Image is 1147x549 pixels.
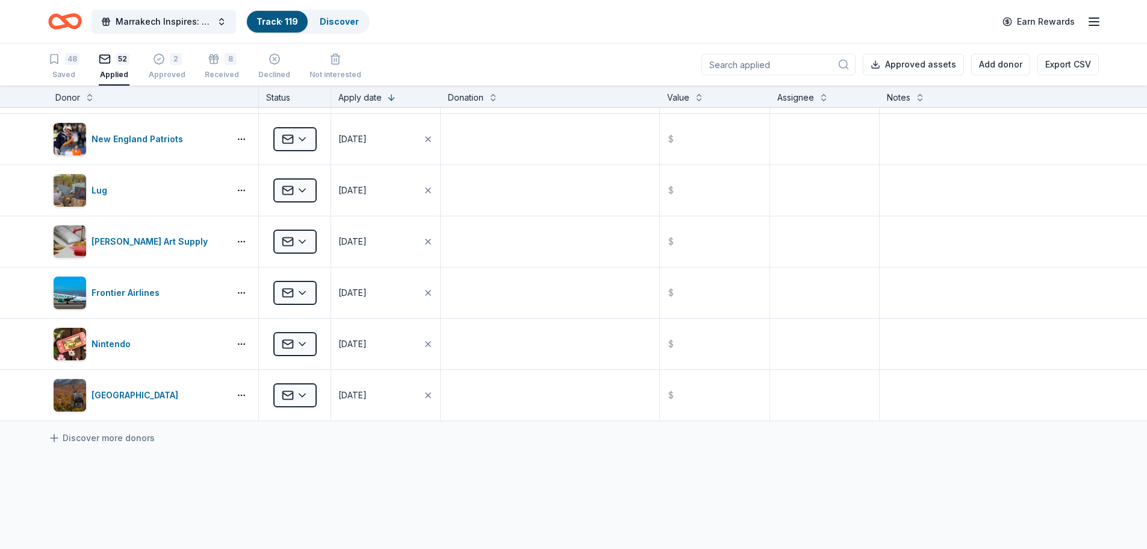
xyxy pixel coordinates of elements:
button: Image for New England PatriotsNew England Patriots [53,122,225,156]
div: Not interested [309,70,361,80]
button: 8Received [205,48,239,86]
div: [DATE] [338,337,367,351]
div: 52 [116,53,129,65]
button: [DATE] [331,216,440,267]
img: Image for Nintendo [54,328,86,360]
img: Image for Loon Mountain Resort [54,379,86,412]
a: Earn Rewards [995,11,1082,33]
div: Saved [48,70,79,80]
div: [DATE] [338,183,367,198]
div: 8 [225,53,237,65]
div: Lug [92,183,112,198]
button: [DATE] [331,319,440,369]
button: Image for Trekell Art Supply[PERSON_NAME] Art Supply [53,225,225,259]
button: 48Saved [48,48,79,86]
div: Nintendo [92,337,135,351]
div: Applied [99,70,129,80]
div: Donation [448,90,483,105]
img: Image for Frontier Airlines [54,277,86,309]
button: Export CSV [1037,54,1099,75]
img: Image for New England Patriots [54,123,86,155]
button: Image for Loon Mountain Resort[GEOGRAPHIC_DATA] [53,378,225,412]
div: [PERSON_NAME] Art Supply [92,234,213,249]
button: [DATE] [331,370,440,421]
div: [DATE] [338,132,367,146]
div: Received [205,70,239,80]
button: Not interested [309,48,361,86]
button: 52Applied [99,48,129,86]
button: Image for Frontier AirlinesFrontier Airlines [53,276,225,310]
span: Marrakech Inspires: An Evening of Possibility Cocktail Party & Auction [116,14,212,29]
button: [DATE] [331,165,440,216]
div: Assignee [777,90,814,105]
div: Approved [149,70,185,80]
button: [DATE] [331,268,440,318]
img: Image for Trekell Art Supply [54,225,86,258]
button: Approved assets [863,54,964,75]
div: New England Patriots [92,132,188,146]
button: [DATE] [331,114,440,165]
a: Discover more donors [48,431,155,445]
div: [DATE] [338,234,367,249]
div: Status [259,86,331,107]
img: Image for Lug [54,174,86,207]
input: Search applied [701,54,856,75]
div: 48 [65,53,79,65]
button: Image for LugLug [53,174,225,207]
div: Declined [258,63,290,73]
button: Image for NintendoNintendo [53,327,225,361]
button: Marrakech Inspires: An Evening of Possibility Cocktail Party & Auction [92,10,236,34]
button: Declined [258,48,290,86]
div: [DATE] [338,388,367,403]
div: 2 [170,53,182,65]
a: Discover [320,16,359,27]
a: Track· 119 [256,16,298,27]
a: Home [48,7,82,36]
div: Apply date [338,90,382,105]
button: Add donor [971,54,1030,75]
div: Value [667,90,689,105]
button: 2Approved [149,48,185,86]
div: [GEOGRAPHIC_DATA] [92,388,183,403]
div: Notes [887,90,910,105]
button: Track· 119Discover [246,10,370,34]
div: Donor [55,90,80,105]
div: Frontier Airlines [92,286,164,300]
div: [DATE] [338,286,367,300]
